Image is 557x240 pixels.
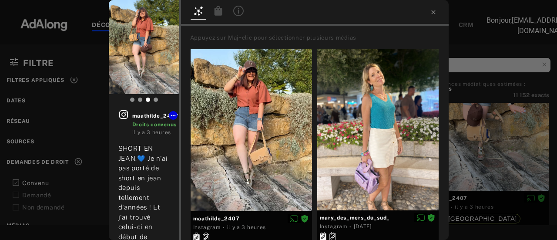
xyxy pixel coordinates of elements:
font: Droits convenus [132,122,177,128]
iframe: Widget de discussion [513,198,557,240]
font: [DATE] [354,223,372,230]
time: 14/08/2025 à 05:49:20.000Z [132,129,171,135]
span: Droits convenus [427,214,435,220]
font: il y a 3 heures [132,129,171,135]
font: maathilde_2407 [132,113,179,119]
button: Désactiver la diffusion sur ce média [414,213,427,222]
button: Désactiver la diffusion sur ce média [288,214,301,223]
span: Droits convenus [301,215,309,221]
div: Widget de chat [513,198,557,240]
font: Instagram [320,223,347,230]
time: 07/08/2025 à 06:06:44.000Z [354,223,372,230]
font: · [223,224,225,231]
font: maathilde_2407 [193,216,240,222]
time: 14/08/2025 à 05:49:20.000Z [227,224,266,230]
font: Instagram [193,224,221,230]
font: Appuyez sur Maj+clic pour sélectionner plusieurs médias [190,34,357,41]
font: · [349,223,352,230]
font: mary_des_mers_du_sud_ [320,215,390,221]
font: il y a 3 heures [227,224,266,230]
